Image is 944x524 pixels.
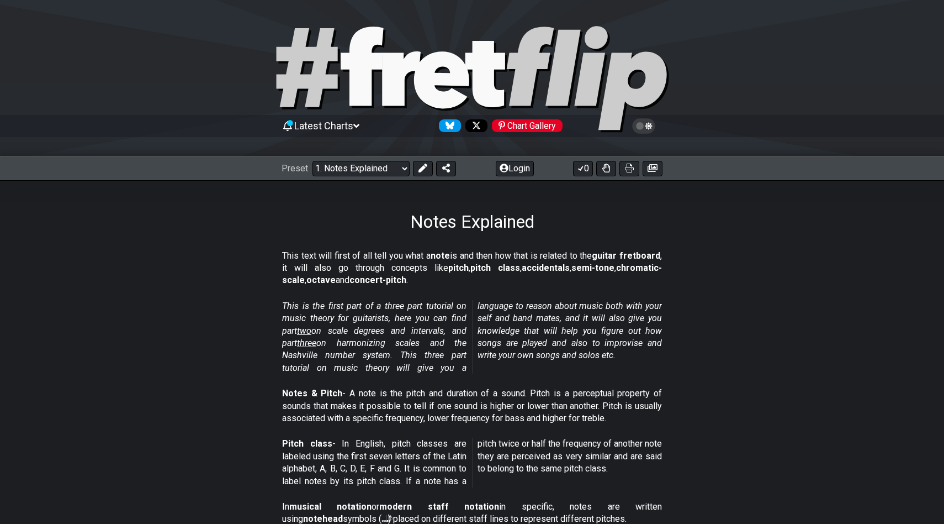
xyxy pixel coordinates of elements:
[592,250,660,261] strong: guitar fretboard
[282,438,332,449] strong: Pitch class
[434,119,461,132] a: Follow #fretflip at Bluesky
[294,120,353,132] span: Latest Charts
[306,275,336,285] strong: octave
[349,275,406,285] strong: concert-pitch
[410,211,534,232] h1: Notes Explained
[379,501,499,512] strong: modern staff notation
[297,338,316,348] span: three
[312,161,410,176] select: Preset
[461,119,487,132] a: Follow #fretflip at X
[573,161,593,176] button: 0
[619,161,639,176] button: Print
[470,263,520,273] strong: pitch class
[496,161,534,176] button: Login
[436,161,456,176] button: Share Preset
[282,163,308,174] span: Preset
[448,263,469,273] strong: pitch
[571,263,614,273] strong: semi-tone
[487,119,563,132] a: #fretflip at Pinterest
[643,161,662,176] button: Create image
[282,388,342,399] strong: Notes & Pitch
[282,438,662,488] p: - In English, pitch classes are labeled using the first seven letters of the Latin alphabet, A, B...
[289,501,372,512] strong: musical notation
[431,250,450,261] strong: note
[522,263,570,273] strong: accidentals
[282,301,662,373] em: This is the first part of a three part tutorial on music theory for guitarists, here you can find...
[596,161,616,176] button: Toggle Dexterity for all fretkits
[413,161,433,176] button: Edit Preset
[492,119,563,132] div: Chart Gallery
[297,326,311,336] span: two
[282,387,662,425] p: - A note is the pitch and duration of a sound. Pitch is a perceptual property of sounds that make...
[282,250,662,287] p: This text will first of all tell you what a is and then how that is related to the , it will also...
[638,121,650,131] span: Toggle light / dark theme
[303,513,343,524] strong: notehead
